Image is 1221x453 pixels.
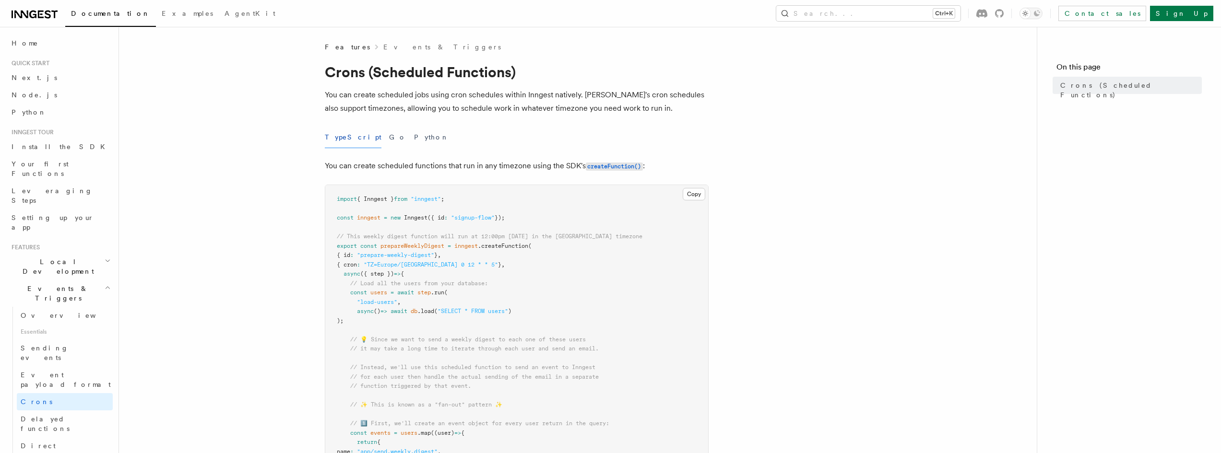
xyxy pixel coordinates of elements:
[776,6,960,21] button: Search...Ctrl+K
[417,308,434,314] span: .load
[427,214,444,221] span: ({ id
[1060,81,1202,100] span: Crons (Scheduled Functions)
[380,243,444,249] span: prepareWeeklyDigest
[344,270,360,277] span: async
[71,10,150,17] span: Documentation
[933,9,955,18] kbd: Ctrl+K
[337,196,357,202] span: import
[1019,8,1043,19] button: Toggle dark mode
[444,289,448,296] span: (
[394,270,401,277] span: =>
[508,308,511,314] span: )
[586,161,643,170] a: createFunction()
[162,10,213,17] span: Examples
[350,420,609,427] span: // 1️⃣ First, we'll create an event object for every user return in the query:
[454,430,461,436] span: =>
[17,410,113,437] a: Delayed functions
[357,252,434,258] span: "prepare-weekly-digest"
[8,155,113,182] a: Your first Functions
[12,160,69,177] span: Your first Functions
[12,187,93,204] span: Leveraging Steps
[414,127,449,148] button: Python
[325,63,709,81] h1: Crons (Scheduled Functions)
[8,182,113,209] a: Leveraging Steps
[17,324,113,339] span: Essentials
[401,270,404,277] span: {
[683,188,705,200] button: Copy
[451,214,495,221] span: "signup-flow"
[389,127,406,148] button: Go
[438,252,441,258] span: ,
[364,261,498,268] span: "TZ=Europe/[GEOGRAPHIC_DATA] 0 12 * * 5"
[357,308,374,314] span: async
[454,243,478,249] span: inngest
[337,233,642,240] span: // This weekly digest function will run at 12:00pm [DATE] in the [GEOGRAPHIC_DATA] timezone
[391,289,394,296] span: =
[12,108,47,116] span: Python
[586,163,643,171] code: createFunction()
[337,214,354,221] span: const
[17,307,113,324] a: Overview
[12,74,57,81] span: Next.js
[357,299,397,305] span: "load-users"
[404,214,427,221] span: Inngest
[461,430,464,436] span: {
[391,214,401,221] span: new
[8,253,113,280] button: Local Development
[12,214,94,231] span: Setting up your app
[21,415,70,432] span: Delayed functions
[1150,6,1213,21] a: Sign Up
[357,196,394,202] span: { Inngest }
[495,214,505,221] span: });
[8,104,113,121] a: Python
[528,243,532,249] span: (
[501,261,505,268] span: ,
[325,159,709,173] p: You can create scheduled functions that run in any timezone using the SDK's :
[441,196,444,202] span: ;
[8,284,105,303] span: Events & Triggers
[8,35,113,52] a: Home
[431,289,444,296] span: .run
[357,214,380,221] span: inngest
[360,270,394,277] span: ({ step })
[12,143,111,151] span: Install the SDK
[337,252,350,258] span: { id
[21,344,69,361] span: Sending events
[8,209,113,236] a: Setting up your app
[498,261,501,268] span: }
[360,243,377,249] span: const
[350,280,488,287] span: // Load all the users from your database:
[438,308,508,314] span: "SELECT * FROM users"
[325,42,370,52] span: Features
[337,261,357,268] span: { cron
[417,430,431,436] span: .map
[417,289,431,296] span: step
[350,430,367,436] span: const
[397,289,414,296] span: await
[357,261,360,268] span: :
[8,244,40,251] span: Features
[394,196,407,202] span: from
[12,38,38,48] span: Home
[350,364,595,371] span: // Instead, we'll use this scheduled function to send an event to Inngest
[411,196,441,202] span: "inngest"
[219,3,281,26] a: AgentKit
[337,317,344,324] span: );
[21,398,52,406] span: Crons
[1058,6,1146,21] a: Contact sales
[401,430,417,436] span: users
[17,366,113,393] a: Event payload format
[478,243,528,249] span: .createFunction
[350,401,502,408] span: // ✨ This is known as a "fan-out" pattern ✨
[17,339,113,366] a: Sending events
[21,312,119,319] span: Overview
[357,439,377,445] span: return
[370,430,391,436] span: events
[380,308,387,314] span: =>
[1056,77,1202,104] a: Crons (Scheduled Functions)
[434,252,438,258] span: }
[8,138,113,155] a: Install the SDK
[1056,61,1202,77] h4: On this page
[374,308,380,314] span: ()
[383,42,501,52] a: Events & Triggers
